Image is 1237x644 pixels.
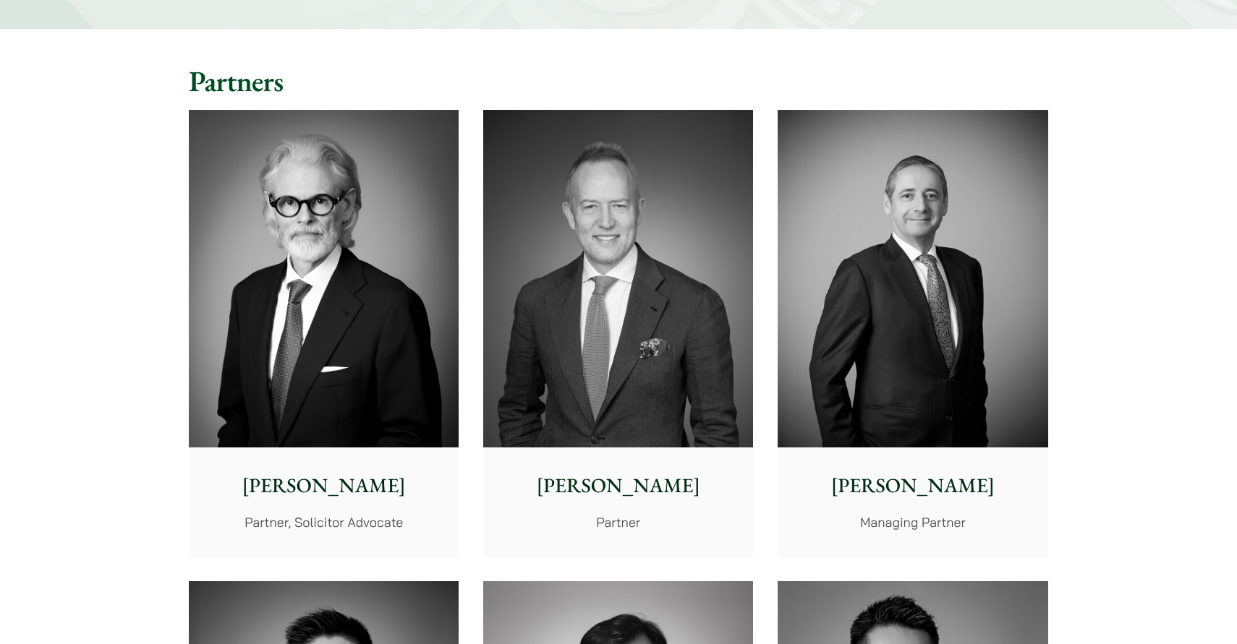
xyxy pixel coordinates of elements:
[189,64,1048,98] h2: Partners
[789,512,1036,532] p: Managing Partner
[483,110,753,557] a: [PERSON_NAME] Partner
[495,512,741,532] p: Partner
[495,471,741,501] p: [PERSON_NAME]
[200,512,447,532] p: Partner, Solicitor Advocate
[789,471,1036,501] p: [PERSON_NAME]
[189,110,459,557] a: [PERSON_NAME] Partner, Solicitor Advocate
[200,471,447,501] p: [PERSON_NAME]
[778,110,1047,557] a: [PERSON_NAME] Managing Partner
